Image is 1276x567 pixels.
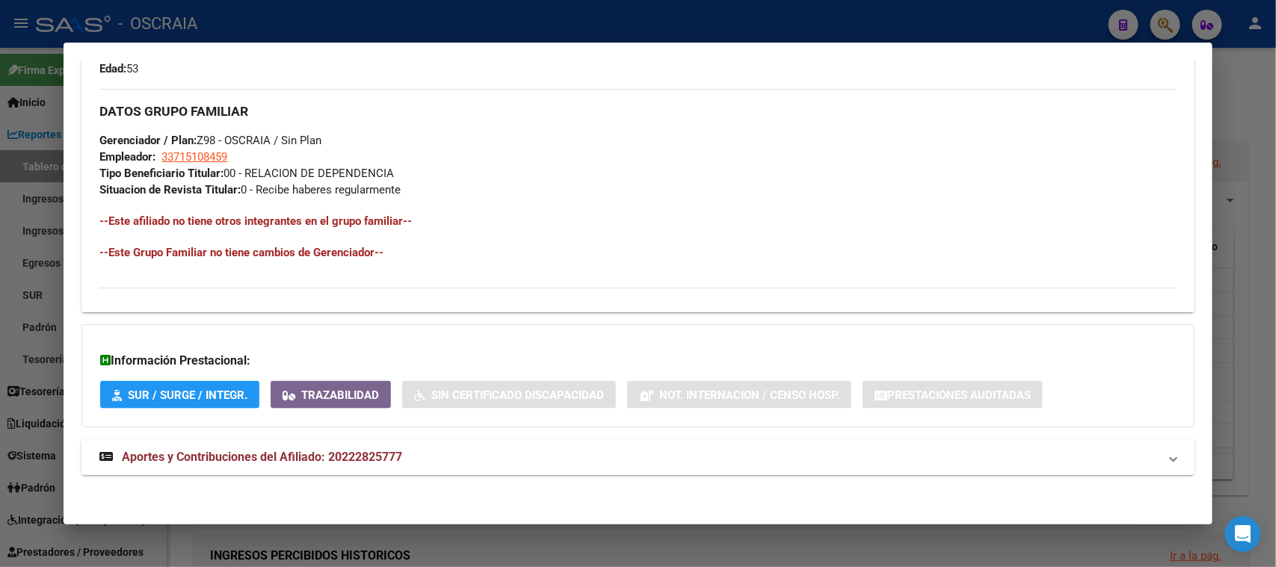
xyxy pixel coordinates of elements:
[402,381,616,409] button: Sin Certificado Discapacidad
[128,388,247,402] span: SUR / SURGE / INTEGR.
[99,167,394,180] span: 00 - RELACION DE DEPENDENCIA
[99,167,224,180] strong: Tipo Beneficiario Titular:
[659,388,839,402] span: Not. Internacion / Censo Hosp.
[301,388,379,402] span: Trazabilidad
[863,381,1043,409] button: Prestaciones Auditadas
[100,381,259,409] button: SUR / SURGE / INTEGR.
[100,352,1175,370] h3: Información Prestacional:
[99,134,197,147] strong: Gerenciador / Plan:
[99,62,138,75] span: 53
[161,150,227,164] span: 33715108459
[81,439,1194,475] mat-expansion-panel-header: Aportes y Contribuciones del Afiliado: 20222825777
[99,183,241,196] strong: Situacion de Revista Titular:
[99,103,1176,120] h3: DATOS GRUPO FAMILIAR
[99,183,401,196] span: 0 - Recibe haberes regularmente
[271,381,391,409] button: Trazabilidad
[99,150,155,164] strong: Empleador:
[627,381,851,409] button: Not. Internacion / Censo Hosp.
[1225,516,1261,552] div: Open Intercom Messenger
[122,450,402,464] span: Aportes y Contribuciones del Afiliado: 20222825777
[99,213,1176,229] h4: --Este afiliado no tiene otros integrantes en el grupo familiar--
[99,62,126,75] strong: Edad:
[431,388,604,402] span: Sin Certificado Discapacidad
[887,388,1031,402] span: Prestaciones Auditadas
[99,244,1176,261] h4: --Este Grupo Familiar no tiene cambios de Gerenciador--
[99,134,321,147] span: Z98 - OSCRAIA / Sin Plan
